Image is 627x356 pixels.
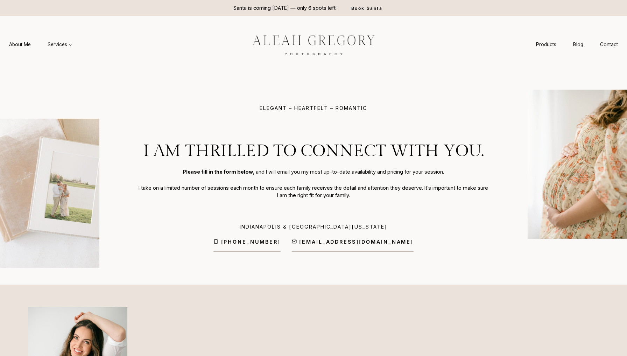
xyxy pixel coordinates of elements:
[592,38,626,51] a: Contact
[139,143,489,160] h1: i am thrilled to connect with you.
[233,4,337,12] p: Santa is coming [DATE] — only 6 spots left!
[139,184,489,199] p: I take on a limited number of sessions each month to ensure each family receives the detail and a...
[213,224,414,235] h5: INDIANAPOLIS & [GEOGRAPHIC_DATA][US_STATE]
[565,38,592,51] a: Blog
[221,238,281,246] span: [PHONE_NUMBER]
[183,169,253,175] strong: Please fill in the form below
[1,38,80,51] nav: Primary
[299,238,414,246] span: [EMAIL_ADDRESS][DOMAIN_NAME]
[235,30,392,59] img: aleah gregory logo
[1,38,39,51] a: About Me
[528,38,626,51] nav: Secondary
[292,238,414,252] a: [EMAIL_ADDRESS][DOMAIN_NAME]
[48,41,72,48] span: Services
[39,38,80,51] a: Services
[260,106,367,111] h5: ELEGANT – HEARTFELT – ROMANTIC
[528,90,627,239] img: Pregnant woman in floral dress holding belly.
[139,168,489,176] p: , and I will email you my most up-to-date availability and pricing for your session.
[528,38,565,51] a: Products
